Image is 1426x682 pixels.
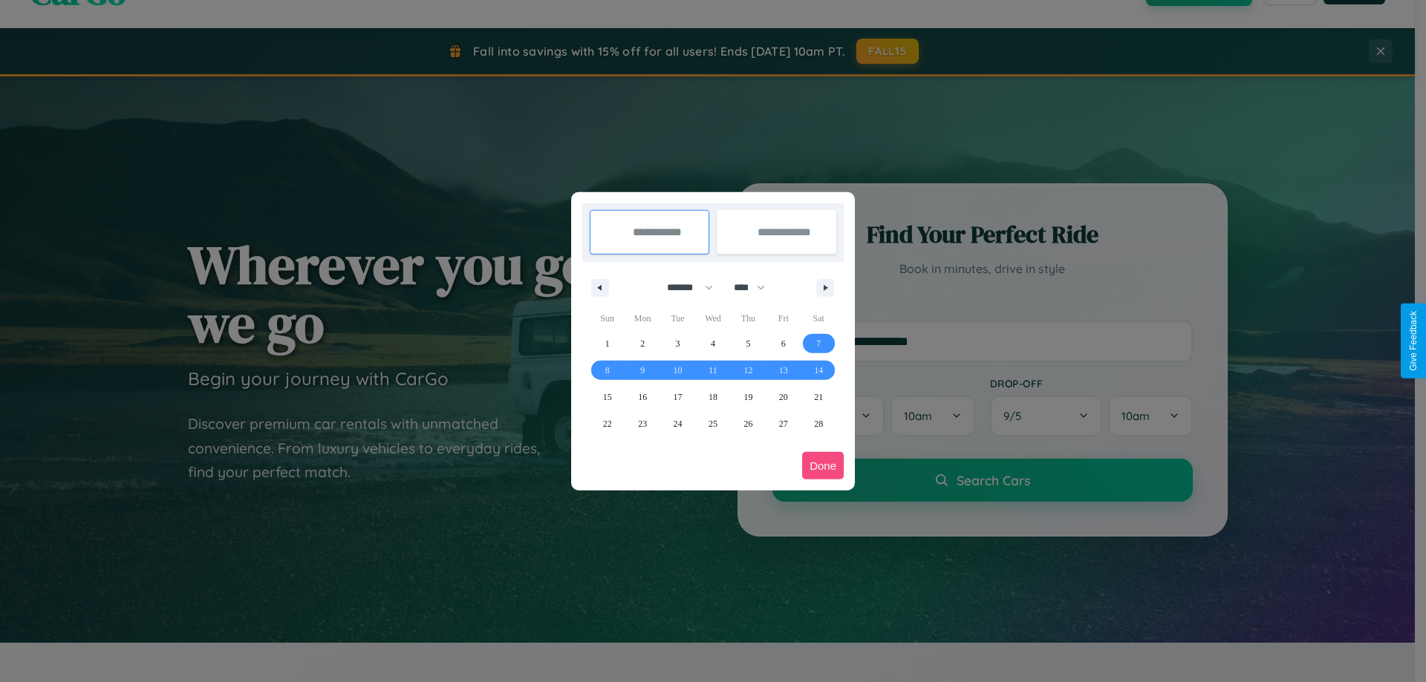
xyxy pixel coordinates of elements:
[709,357,717,384] span: 11
[695,330,730,357] button: 4
[743,410,752,437] span: 26
[779,410,788,437] span: 27
[660,330,695,357] button: 3
[746,330,750,357] span: 5
[695,384,730,410] button: 18
[814,410,823,437] span: 28
[711,330,715,357] span: 4
[676,330,680,357] span: 3
[1408,311,1419,371] div: Give Feedback
[709,384,717,410] span: 18
[779,357,788,384] span: 13
[590,330,625,357] button: 1
[731,330,766,357] button: 5
[625,357,660,384] button: 9
[590,357,625,384] button: 8
[814,384,823,410] span: 21
[801,410,836,437] button: 28
[603,410,612,437] span: 22
[660,410,695,437] button: 24
[674,384,683,410] span: 17
[766,306,801,330] span: Fri
[605,357,610,384] span: 8
[590,306,625,330] span: Sun
[816,330,821,357] span: 7
[695,357,730,384] button: 11
[731,357,766,384] button: 12
[779,384,788,410] span: 20
[590,410,625,437] button: 22
[625,306,660,330] span: Mon
[660,384,695,410] button: 17
[743,384,752,410] span: 19
[801,384,836,410] button: 21
[625,330,660,357] button: 2
[625,410,660,437] button: 23
[625,384,660,410] button: 16
[766,330,801,357] button: 6
[766,410,801,437] button: 27
[766,384,801,410] button: 20
[640,330,645,357] span: 2
[802,452,844,479] button: Done
[603,384,612,410] span: 15
[814,357,823,384] span: 14
[801,330,836,357] button: 7
[743,357,752,384] span: 12
[674,357,683,384] span: 10
[640,357,645,384] span: 9
[590,384,625,410] button: 15
[638,410,647,437] span: 23
[766,357,801,384] button: 13
[695,410,730,437] button: 25
[801,357,836,384] button: 14
[731,410,766,437] button: 26
[731,306,766,330] span: Thu
[731,384,766,410] button: 19
[660,306,695,330] span: Tue
[781,330,786,357] span: 6
[660,357,695,384] button: 10
[674,410,683,437] span: 24
[709,410,717,437] span: 25
[605,330,610,357] span: 1
[638,384,647,410] span: 16
[695,306,730,330] span: Wed
[801,306,836,330] span: Sat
